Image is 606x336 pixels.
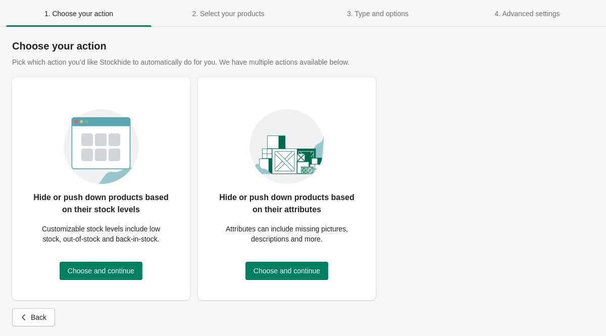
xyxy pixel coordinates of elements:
button: Choose and continue [60,262,142,280]
span: 1. Choose your action [44,10,113,18]
p: Customizable stock levels include low stock, out-of-stock and back-in-stock. [32,224,170,244]
button: Choose and continue [245,262,328,280]
span: Pick which action you’d like Stockhide to automatically do for you. We have multiple actions avai... [12,58,349,66]
span: 3. Type and options [347,10,409,18]
span: Choose and continue [254,267,320,275]
span: 2. Select your products [192,10,264,18]
span: Back [31,313,46,321]
h1: Choose your action [12,40,594,52]
img: oz8X1bshQIS0xf8BoWVbRJtq3d8AAAAASUVORK5CYII= [64,98,139,184]
p: Attributes can include missing pictures, descriptions and more. [218,224,356,244]
p: Hide or push down products based on their stock levels [32,191,170,216]
span: Choose and continue [68,267,134,275]
span: 4. Advanced settings [494,10,560,18]
p: Hide or push down products based on their attributes [218,191,356,216]
button: Back [12,308,55,326]
img: attributes_card_image-afb7489f.png [249,98,325,184]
